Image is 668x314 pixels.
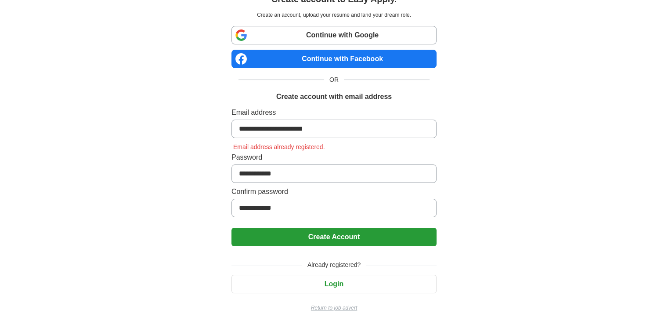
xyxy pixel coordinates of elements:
[231,152,437,163] label: Password
[231,228,437,246] button: Create Account
[276,91,392,102] h1: Create account with email address
[231,143,327,150] span: Email address already registered.
[231,26,437,44] a: Continue with Google
[231,275,437,293] button: Login
[231,107,437,118] label: Email address
[231,280,437,288] a: Login
[231,186,437,197] label: Confirm password
[233,11,435,19] p: Create an account, upload your resume and land your dream role.
[302,260,366,270] span: Already registered?
[231,50,437,68] a: Continue with Facebook
[324,75,344,84] span: OR
[231,304,437,312] a: Return to job advert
